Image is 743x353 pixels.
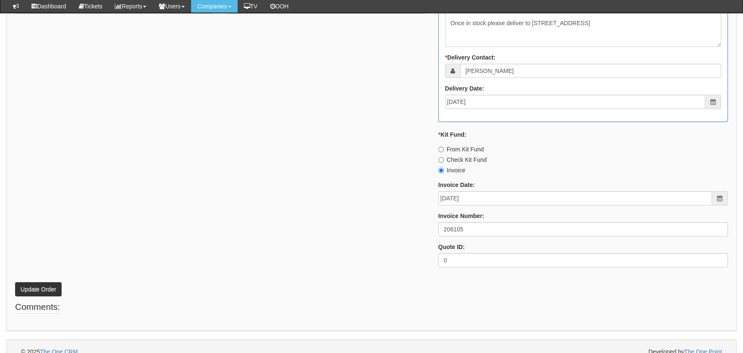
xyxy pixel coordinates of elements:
[15,301,60,314] legend: Comments:
[438,212,484,220] label: Invoice Number:
[438,156,487,164] label: Check Kit Fund
[438,147,444,152] input: From Kit Fund
[438,157,444,163] input: Check Kit Fund
[438,145,484,153] label: From Kit Fund
[438,181,475,189] label: Invoice Date:
[445,84,484,93] label: Delivery Date:
[445,53,496,62] label: Delivery Contact:
[438,243,465,251] label: Quote ID:
[15,282,62,296] button: Update Order
[438,168,444,173] input: Invoice
[438,130,466,139] label: Kit Fund:
[438,166,465,174] label: Invoice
